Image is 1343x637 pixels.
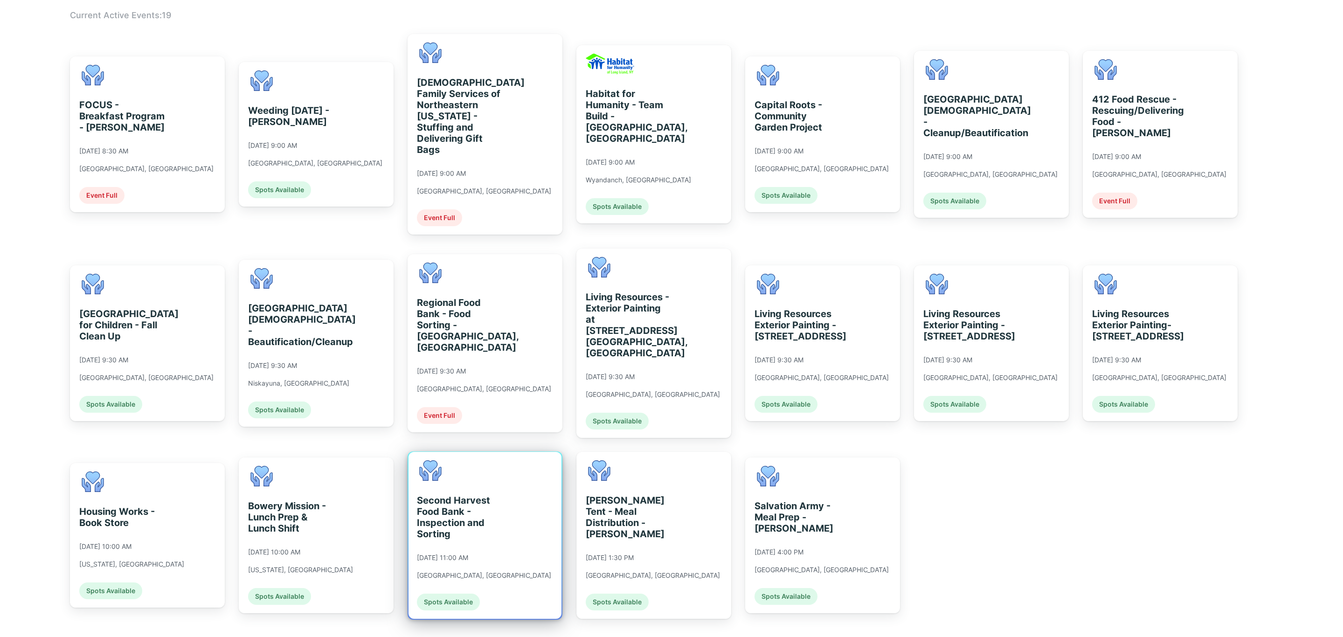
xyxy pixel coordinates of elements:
[248,588,311,605] div: Spots Available
[417,209,462,226] div: Event Full
[755,165,889,173] div: [GEOGRAPHIC_DATA], [GEOGRAPHIC_DATA]
[417,385,551,393] div: [GEOGRAPHIC_DATA], [GEOGRAPHIC_DATA]
[79,582,142,599] div: Spots Available
[755,147,803,155] div: [DATE] 9:00 AM
[1092,356,1141,364] div: [DATE] 9:30 AM
[755,99,840,133] div: Capital Roots - Community Garden Project
[923,396,986,413] div: Spots Available
[586,495,671,540] div: [PERSON_NAME] Tent - Meal Distribution - [PERSON_NAME]
[79,542,132,551] div: [DATE] 10:00 AM
[417,554,468,562] div: [DATE] 11:00 AM
[586,291,671,359] div: Living Resources - Exterior Painting at [STREET_ADDRESS] [GEOGRAPHIC_DATA], [GEOGRAPHIC_DATA]
[1092,308,1177,342] div: Living Resources Exterior Painting- [STREET_ADDRESS]
[248,500,333,534] div: Bowery Mission - Lunch Prep & Lunch Shift
[79,147,128,155] div: [DATE] 8:30 AM
[923,170,1058,179] div: [GEOGRAPHIC_DATA], [GEOGRAPHIC_DATA]
[755,500,840,534] div: Salvation Army - Meal Prep - [PERSON_NAME]
[923,308,1009,342] div: Living Resources Exterior Painting - [STREET_ADDRESS]
[417,367,466,375] div: [DATE] 9:30 AM
[1092,170,1226,179] div: [GEOGRAPHIC_DATA], [GEOGRAPHIC_DATA]
[248,361,297,370] div: [DATE] 9:30 AM
[248,105,333,127] div: Weeding [DATE] - [PERSON_NAME]
[248,402,311,418] div: Spots Available
[79,374,214,382] div: [GEOGRAPHIC_DATA], [GEOGRAPHIC_DATA]
[79,187,125,204] div: Event Full
[79,165,214,173] div: [GEOGRAPHIC_DATA], [GEOGRAPHIC_DATA]
[755,374,889,382] div: [GEOGRAPHIC_DATA], [GEOGRAPHIC_DATA]
[586,158,635,166] div: [DATE] 9:00 AM
[586,594,649,610] div: Spots Available
[1092,396,1155,413] div: Spots Available
[923,193,986,209] div: Spots Available
[79,506,165,528] div: Housing Works - Book Store
[923,374,1058,382] div: [GEOGRAPHIC_DATA], [GEOGRAPHIC_DATA]
[755,356,803,364] div: [DATE] 9:30 AM
[586,176,691,184] div: Wyandanch, [GEOGRAPHIC_DATA]
[1092,94,1177,138] div: 412 Food Rescue - Rescuing/Delivering Food - [PERSON_NAME]
[755,396,817,413] div: Spots Available
[1092,374,1226,382] div: [GEOGRAPHIC_DATA], [GEOGRAPHIC_DATA]
[586,571,720,580] div: [GEOGRAPHIC_DATA], [GEOGRAPHIC_DATA]
[417,407,462,424] div: Event Full
[923,356,972,364] div: [DATE] 9:30 AM
[755,548,803,556] div: [DATE] 4:00 PM
[248,566,353,574] div: [US_STATE], [GEOGRAPHIC_DATA]
[417,571,551,580] div: [GEOGRAPHIC_DATA], [GEOGRAPHIC_DATA]
[417,77,502,155] div: [DEMOGRAPHIC_DATA] Family Services of Northeastern [US_STATE] - Stuffing and Delivering Gift Bags
[586,373,635,381] div: [DATE] 9:30 AM
[586,390,720,399] div: [GEOGRAPHIC_DATA], [GEOGRAPHIC_DATA]
[79,356,128,364] div: [DATE] 9:30 AM
[417,495,502,540] div: Second Harvest Food Bank - Inspection and Sorting
[923,152,972,161] div: [DATE] 9:00 AM
[417,594,480,610] div: Spots Available
[248,181,311,198] div: Spots Available
[586,413,649,429] div: Spots Available
[79,560,184,568] div: [US_STATE], [GEOGRAPHIC_DATA]
[755,588,817,605] div: Spots Available
[1092,152,1141,161] div: [DATE] 9:00 AM
[417,297,502,353] div: Regional Food Bank - Food Sorting - [GEOGRAPHIC_DATA], [GEOGRAPHIC_DATA]
[755,308,840,342] div: Living Resources Exterior Painting - [STREET_ADDRESS]
[248,548,300,556] div: [DATE] 10:00 AM
[755,187,817,204] div: Spots Available
[586,198,649,215] div: Spots Available
[248,303,333,347] div: [GEOGRAPHIC_DATA][DEMOGRAPHIC_DATA] - Beautification/Cleanup
[1092,193,1137,209] div: Event Full
[417,187,551,195] div: [GEOGRAPHIC_DATA], [GEOGRAPHIC_DATA]
[79,396,142,413] div: Spots Available
[248,141,297,150] div: [DATE] 9:00 AM
[923,94,1009,138] div: [GEOGRAPHIC_DATA][DEMOGRAPHIC_DATA] - Cleanup/Beautification
[79,99,165,133] div: FOCUS - Breakfast Program - [PERSON_NAME]
[417,169,466,178] div: [DATE] 9:00 AM
[70,10,1273,20] div: Current Active Events: 19
[755,566,889,574] div: [GEOGRAPHIC_DATA], [GEOGRAPHIC_DATA]
[248,159,382,167] div: [GEOGRAPHIC_DATA], [GEOGRAPHIC_DATA]
[586,88,671,144] div: Habitat for Humanity - Team Build - [GEOGRAPHIC_DATA], [GEOGRAPHIC_DATA]
[248,379,349,388] div: Niskayuna, [GEOGRAPHIC_DATA]
[586,554,634,562] div: [DATE] 1:30 PM
[79,308,165,342] div: [GEOGRAPHIC_DATA] for Children - Fall Clean Up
